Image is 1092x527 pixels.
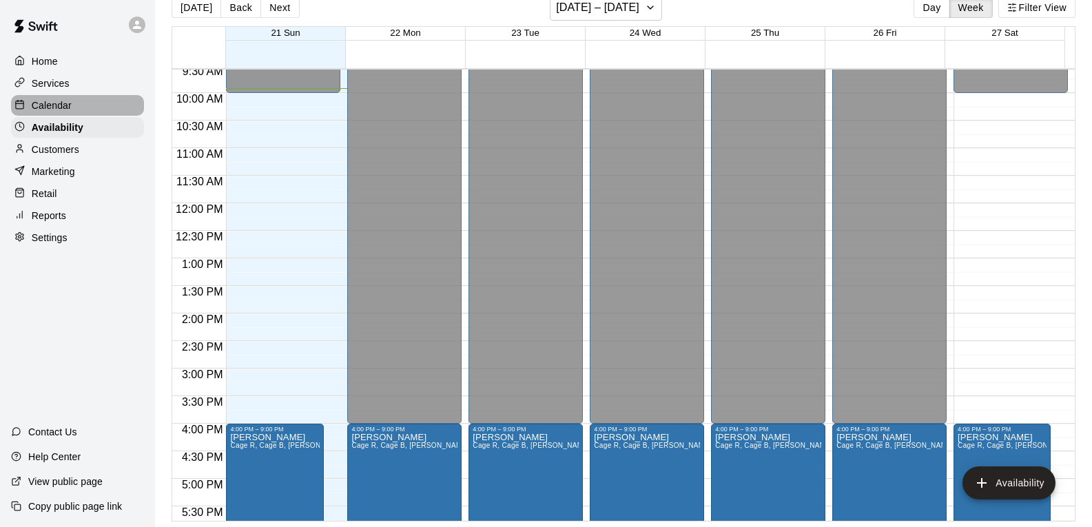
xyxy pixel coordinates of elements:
[991,28,1018,38] button: 27 Sat
[962,466,1055,499] button: add
[178,369,227,380] span: 3:00 PM
[178,313,227,325] span: 2:00 PM
[173,176,227,187] span: 11:30 AM
[28,450,81,464] p: Help Center
[630,28,661,38] button: 24 Wed
[32,99,72,112] p: Calendar
[178,341,227,353] span: 2:30 PM
[32,121,83,134] p: Availability
[32,143,79,156] p: Customers
[351,426,457,433] div: 4:00 PM – 9:00 PM
[11,161,144,182] a: Marketing
[958,442,1080,449] span: Cage R, Cage B, [PERSON_NAME] I
[11,205,144,226] a: Reports
[28,499,122,513] p: Copy public page link
[594,426,700,433] div: 4:00 PM – 9:00 PM
[351,442,473,449] span: Cage R, Cage B, [PERSON_NAME] I
[271,28,300,38] button: 21 Sun
[32,76,70,90] p: Services
[178,286,227,298] span: 1:30 PM
[836,442,958,449] span: Cage R, Cage B, [PERSON_NAME] I
[28,475,103,488] p: View public page
[715,442,837,449] span: Cage R, Cage B, [PERSON_NAME] I
[511,28,539,38] button: 23 Tue
[594,442,716,449] span: Cage R, Cage B, [PERSON_NAME] I
[28,425,77,439] p: Contact Us
[172,231,226,242] span: 12:30 PM
[473,426,579,433] div: 4:00 PM – 9:00 PM
[32,231,68,245] p: Settings
[715,426,821,433] div: 4:00 PM – 9:00 PM
[172,203,226,215] span: 12:00 PM
[836,426,942,433] div: 4:00 PM – 9:00 PM
[32,165,75,178] p: Marketing
[11,183,144,204] a: Retail
[178,396,227,408] span: 3:30 PM
[473,442,595,449] span: Cage R, Cage B, [PERSON_NAME] I
[179,65,227,77] span: 9:30 AM
[178,258,227,270] span: 1:00 PM
[11,117,144,138] a: Availability
[751,28,779,38] button: 25 Thu
[958,426,1047,433] div: 4:00 PM – 9:00 PM
[173,148,227,160] span: 11:00 AM
[32,209,66,223] p: Reports
[11,73,144,94] a: Services
[230,442,352,449] span: Cage R, Cage B, [PERSON_NAME] I
[178,479,227,490] span: 5:00 PM
[874,28,897,38] button: 26 Fri
[32,187,57,200] p: Retail
[11,51,144,72] a: Home
[11,139,144,160] a: Customers
[173,93,227,105] span: 10:00 AM
[178,506,227,518] span: 5:30 PM
[178,451,227,463] span: 4:30 PM
[11,95,144,116] a: Calendar
[230,426,319,433] div: 4:00 PM – 9:00 PM
[178,424,227,435] span: 4:00 PM
[173,121,227,132] span: 10:30 AM
[11,227,144,248] a: Settings
[32,54,58,68] p: Home
[390,28,420,38] button: 22 Mon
